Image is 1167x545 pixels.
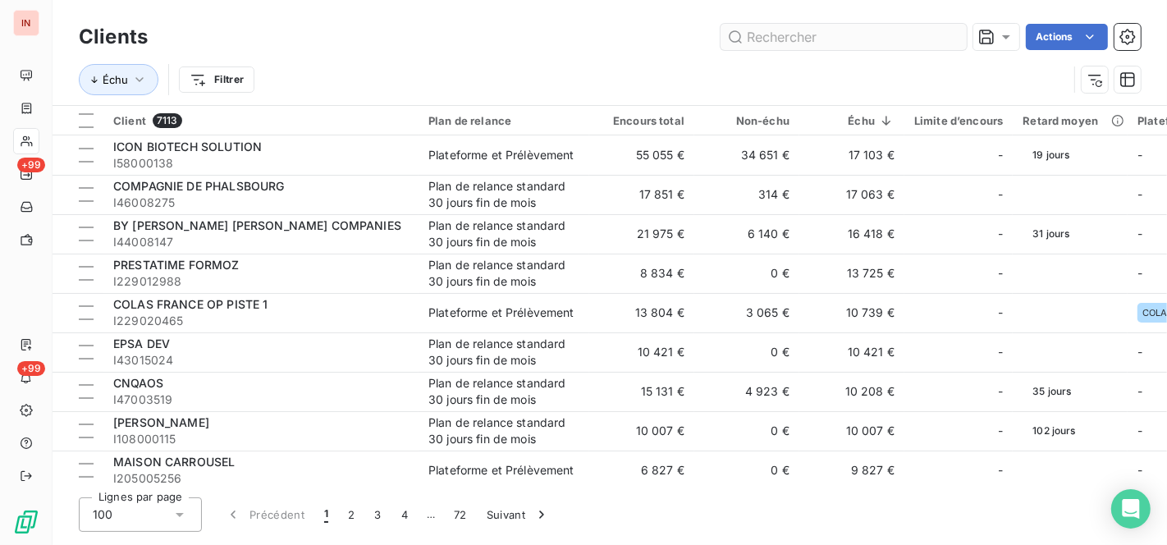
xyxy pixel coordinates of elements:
[1137,384,1142,398] span: -
[998,462,1003,479] span: -
[1137,148,1142,162] span: -
[998,147,1003,163] span: -
[113,455,235,469] span: MAISON CARROUSEL
[694,175,799,214] td: 314 €
[113,218,401,232] span: BY [PERSON_NAME] [PERSON_NAME] COMPANIES
[1023,222,1079,246] span: 31 jours
[589,175,694,214] td: 17 851 €
[589,254,694,293] td: 8 834 €
[998,265,1003,282] span: -
[103,73,128,86] span: Échu
[1026,24,1108,50] button: Actions
[477,497,560,532] button: Suivant
[428,218,579,250] div: Plan de relance standard 30 jours fin de mois
[428,336,579,369] div: Plan de relance standard 30 jours fin de mois
[113,313,409,329] span: I229020465
[721,24,967,50] input: Rechercher
[13,10,39,36] div: IN
[113,179,284,193] span: COMPAGNIE DE PHALSBOURG
[998,305,1003,321] span: -
[589,411,694,451] td: 10 007 €
[428,257,579,290] div: Plan de relance standard 30 jours fin de mois
[1023,419,1085,443] span: 102 jours
[215,497,314,532] button: Précédent
[428,305,574,321] div: Plateforme et Prélèvement
[153,113,182,128] span: 7113
[113,234,409,250] span: I44008147
[17,361,45,376] span: +99
[589,135,694,175] td: 55 055 €
[113,352,409,369] span: I43015024
[113,155,409,172] span: I58000138
[113,297,268,311] span: COLAS FRANCE OP PISTE 1
[79,22,148,52] h3: Clients
[799,135,904,175] td: 17 103 €
[799,175,904,214] td: 17 063 €
[694,411,799,451] td: 0 €
[428,114,579,127] div: Plan de relance
[17,158,45,172] span: +99
[704,114,789,127] div: Non-échu
[1023,114,1118,127] div: Retard moyen
[799,332,904,372] td: 10 421 €
[113,140,262,153] span: ICON BIOTECH SOLUTION
[113,258,240,272] span: PRESTATIME FORMOZ
[1137,266,1142,280] span: -
[93,506,112,523] span: 100
[694,372,799,411] td: 4 923 €
[799,293,904,332] td: 10 739 €
[998,383,1003,400] span: -
[1023,379,1081,404] span: 35 jours
[799,254,904,293] td: 13 725 €
[799,372,904,411] td: 10 208 €
[694,135,799,175] td: 34 651 €
[799,214,904,254] td: 16 418 €
[1137,463,1142,477] span: -
[113,195,409,211] span: I46008275
[428,178,579,211] div: Plan de relance standard 30 jours fin de mois
[589,332,694,372] td: 10 421 €
[113,337,170,350] span: EPSA DEV
[428,414,579,447] div: Plan de relance standard 30 jours fin de mois
[694,293,799,332] td: 3 065 €
[418,501,444,528] span: …
[589,451,694,490] td: 6 827 €
[694,254,799,293] td: 0 €
[428,462,574,479] div: Plateforme et Prélèvement
[1137,345,1142,359] span: -
[998,423,1003,439] span: -
[428,147,574,163] div: Plateforme et Prélèvement
[1137,227,1142,240] span: -
[79,64,158,95] button: Échu
[365,497,391,532] button: 3
[113,415,209,429] span: [PERSON_NAME]
[694,451,799,490] td: 0 €
[998,344,1003,360] span: -
[314,497,338,532] button: 1
[589,214,694,254] td: 21 975 €
[428,375,579,408] div: Plan de relance standard 30 jours fin de mois
[1111,489,1151,529] div: Open Intercom Messenger
[338,497,364,532] button: 2
[694,332,799,372] td: 0 €
[799,451,904,490] td: 9 827 €
[113,431,409,447] span: I108000115
[998,186,1003,203] span: -
[13,509,39,535] img: Logo LeanPay
[113,470,409,487] span: I205005256
[914,114,1003,127] div: Limite d’encours
[1137,187,1142,201] span: -
[809,114,895,127] div: Échu
[799,411,904,451] td: 10 007 €
[113,376,163,390] span: CNQAOS
[589,293,694,332] td: 13 804 €
[1137,424,1142,437] span: -
[444,497,477,532] button: 72
[998,226,1003,242] span: -
[589,372,694,411] td: 15 131 €
[179,66,254,93] button: Filtrer
[1023,143,1079,167] span: 19 jours
[324,506,328,523] span: 1
[113,114,146,127] span: Client
[391,497,418,532] button: 4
